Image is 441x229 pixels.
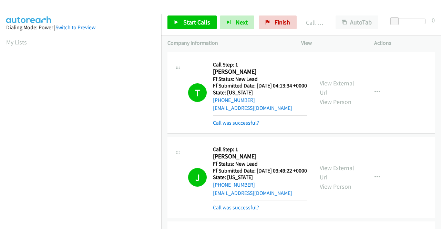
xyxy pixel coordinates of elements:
[320,164,354,181] a: View External Url
[213,119,259,126] a: Call was successful?
[213,82,307,89] h5: Ff Submitted Date: [DATE] 04:13:34 +0000
[55,24,95,31] a: Switch to Preview
[421,87,441,142] iframe: Resource Center
[213,97,255,103] a: [PHONE_NUMBER]
[432,15,435,25] div: 0
[183,18,210,26] span: Start Calls
[213,160,307,167] h5: Ff Status: New Lead
[394,19,425,24] div: Delay between calls (in seconds)
[213,68,305,76] h2: [PERSON_NAME]
[188,83,207,102] h1: T
[301,39,362,47] p: View
[213,89,307,96] h5: State: [US_STATE]
[6,23,155,32] div: Dialing Mode: Power |
[213,190,292,196] a: [EMAIL_ADDRESS][DOMAIN_NAME]
[213,204,259,211] a: Call was successful?
[320,98,351,106] a: View Person
[320,183,351,190] a: View Person
[213,167,307,174] h5: Ff Submitted Date: [DATE] 03:49:22 +0000
[213,76,307,83] h5: Ff Status: New Lead
[167,39,289,47] p: Company Information
[213,181,255,188] a: [PHONE_NUMBER]
[374,39,435,47] p: Actions
[213,153,305,160] h2: [PERSON_NAME]
[6,38,27,46] a: My Lists
[213,105,292,111] a: [EMAIL_ADDRESS][DOMAIN_NAME]
[306,18,323,27] p: Call Completed
[220,15,254,29] button: Next
[336,15,378,29] button: AutoTab
[188,168,207,187] h1: J
[213,174,307,181] h5: State: [US_STATE]
[213,61,307,68] h5: Call Step: 1
[320,79,354,96] a: View External Url
[259,15,297,29] a: Finish
[213,146,307,153] h5: Call Step: 1
[167,15,217,29] a: Start Calls
[275,18,290,26] span: Finish
[236,18,248,26] span: Next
